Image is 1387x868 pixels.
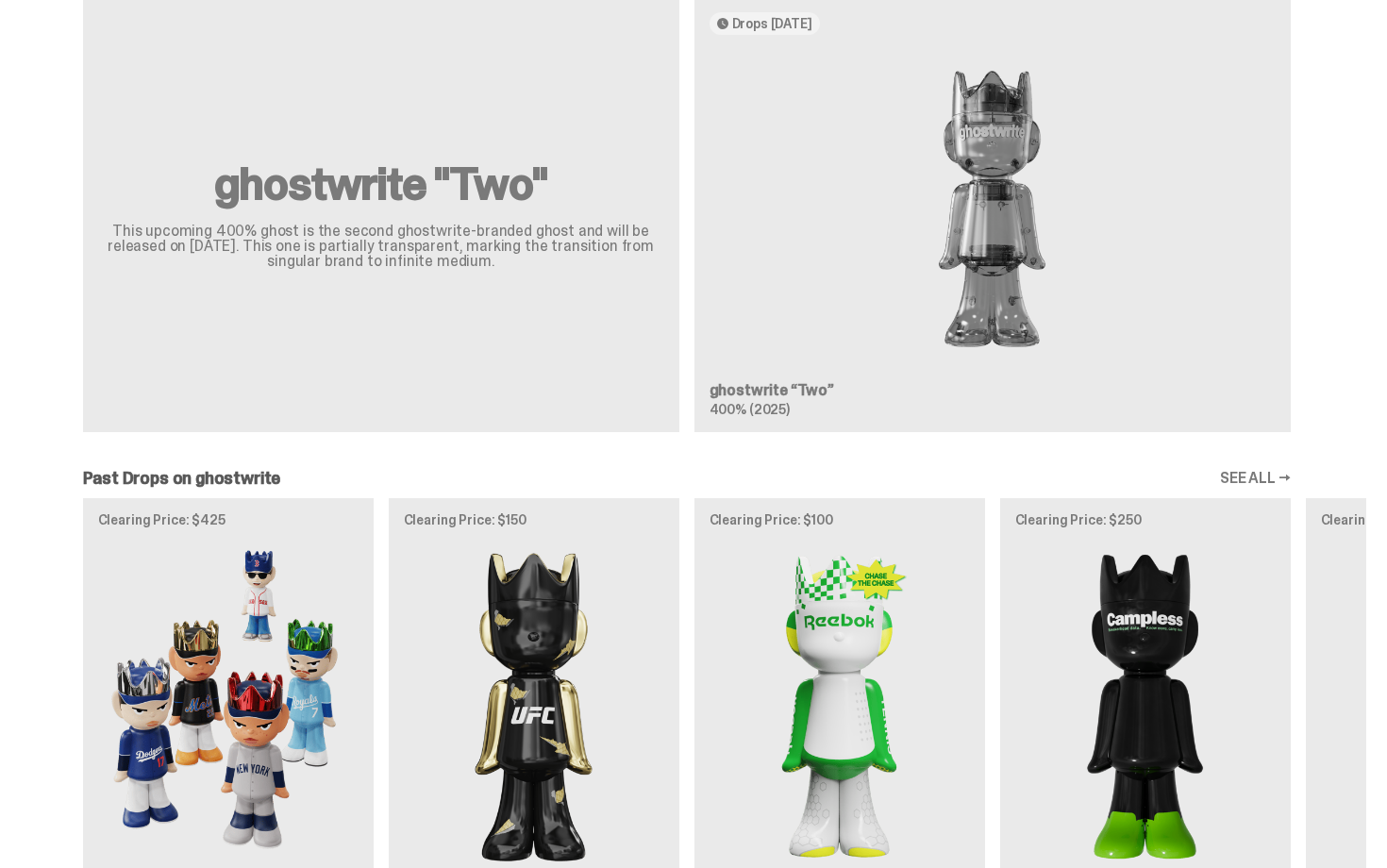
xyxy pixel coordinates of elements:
[98,513,359,526] p: Clearing Price: $425
[710,383,1276,398] h3: ghostwrite “Two”
[106,161,657,207] h2: ghostwrite "Two"
[404,542,664,867] img: Ruby
[732,16,812,31] span: Drops [DATE]
[710,542,970,867] img: Court Victory
[1220,471,1291,486] a: SEE ALL →
[404,513,664,526] p: Clearing Price: $150
[710,50,1276,369] img: Two
[710,513,970,526] p: Clearing Price: $100
[83,470,281,487] h2: Past Drops on ghostwrite
[106,224,657,269] p: This upcoming 400% ghost is the second ghostwrite-branded ghost and will be released on [DATE]. T...
[1015,513,1276,526] p: Clearing Price: $250
[710,401,790,418] span: 400% (2025)
[98,542,359,867] img: Game Face (2025)
[1015,542,1276,867] img: Campless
